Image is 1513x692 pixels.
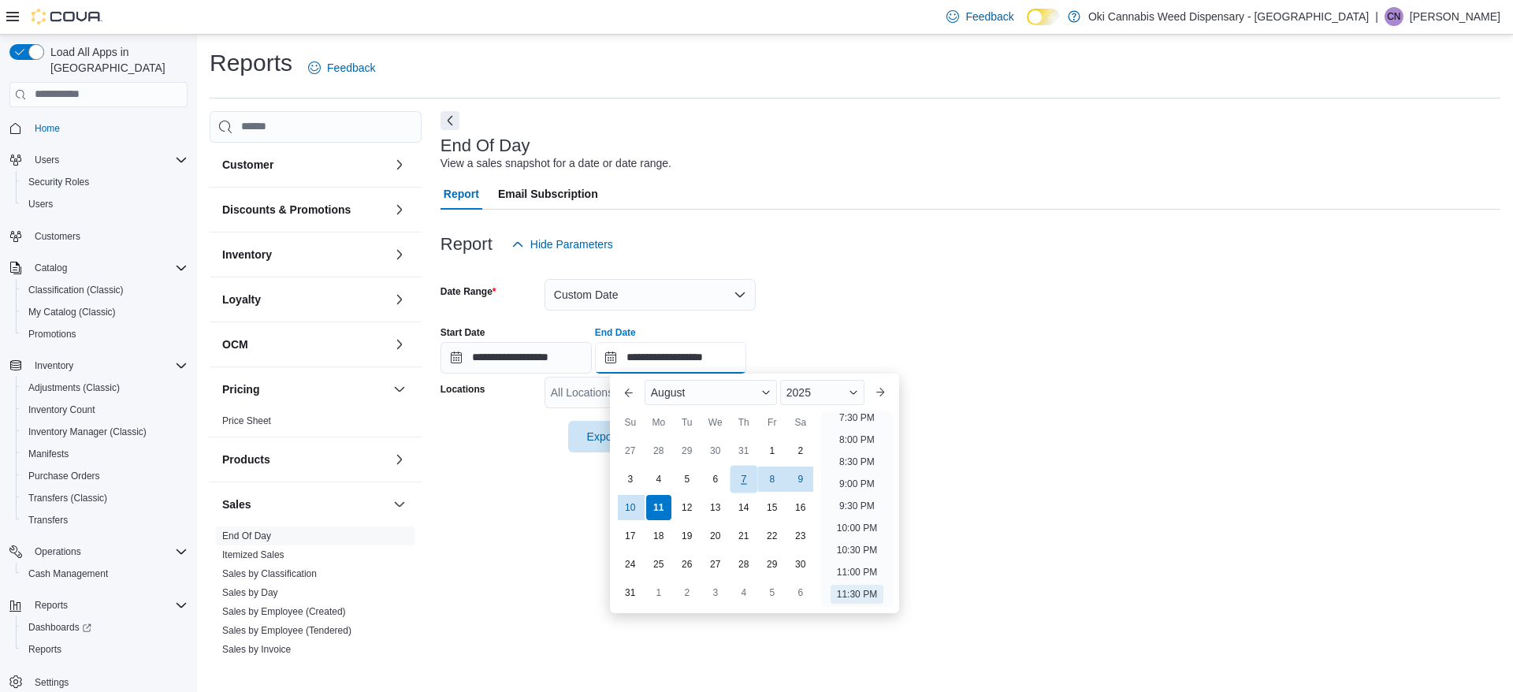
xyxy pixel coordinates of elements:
[28,119,66,138] a: Home
[222,202,387,218] button: Discounts & Promotions
[3,257,194,279] button: Catalog
[618,410,643,435] div: Su
[16,323,194,345] button: Promotions
[28,259,188,277] span: Catalog
[35,262,67,274] span: Catalog
[28,227,87,246] a: Customers
[731,580,756,605] div: day-4
[595,342,746,374] input: Press the down key to enter a popover containing a calendar. Press the escape key to close the po...
[22,564,114,583] a: Cash Management
[222,497,251,512] h3: Sales
[831,519,883,538] li: 10:00 PM
[222,292,387,307] button: Loyalty
[222,568,317,579] a: Sales by Classification
[731,495,756,520] div: day-14
[441,326,485,339] label: Start Date
[222,586,278,599] span: Sales by Day
[28,426,147,438] span: Inventory Manager (Classic)
[28,404,95,416] span: Inventory Count
[441,235,493,254] h3: Report
[1375,7,1378,26] p: |
[578,421,647,452] span: Export
[390,245,409,264] button: Inventory
[22,281,188,299] span: Classification (Classic)
[28,176,89,188] span: Security Roles
[731,552,756,577] div: day-28
[390,495,409,514] button: Sales
[16,509,194,531] button: Transfers
[3,225,194,247] button: Customers
[786,386,811,399] span: 2025
[831,541,883,560] li: 10:30 PM
[731,410,756,435] div: Th
[22,618,98,637] a: Dashboards
[22,640,68,659] a: Reports
[618,467,643,492] div: day-3
[28,673,75,692] a: Settings
[222,452,270,467] h3: Products
[22,325,188,344] span: Promotions
[16,193,194,215] button: Users
[22,467,106,486] a: Purchase Orders
[28,567,108,580] span: Cash Management
[390,200,409,219] button: Discounts & Promotions
[28,672,188,691] span: Settings
[730,465,757,493] div: day-7
[390,155,409,174] button: Customer
[16,638,194,660] button: Reports
[22,400,102,419] a: Inventory Count
[788,523,813,549] div: day-23
[222,644,291,655] a: Sales by Invoice
[16,616,194,638] a: Dashboards
[22,378,188,397] span: Adjustments (Classic)
[530,236,613,252] span: Hide Parameters
[28,118,188,138] span: Home
[222,292,261,307] h3: Loyalty
[646,438,671,463] div: day-28
[22,564,188,583] span: Cash Management
[618,495,643,520] div: day-10
[222,381,259,397] h3: Pricing
[3,594,194,616] button: Reports
[3,149,194,171] button: Users
[28,470,100,482] span: Purchase Orders
[703,523,728,549] div: day-20
[940,1,1020,32] a: Feedback
[675,495,700,520] div: day-12
[505,229,619,260] button: Hide Parameters
[16,421,194,443] button: Inventory Manager (Classic)
[16,465,194,487] button: Purchase Orders
[222,337,248,352] h3: OCM
[675,523,700,549] div: day-19
[965,9,1013,24] span: Feedback
[444,178,479,210] span: Report
[210,411,422,437] div: Pricing
[222,202,351,218] h3: Discounts & Promotions
[3,355,194,377] button: Inventory
[646,523,671,549] div: day-18
[28,151,188,169] span: Users
[28,151,65,169] button: Users
[22,640,188,659] span: Reports
[22,422,188,441] span: Inventory Manager (Classic)
[441,111,459,130] button: Next
[28,306,116,318] span: My Catalog (Classic)
[302,52,381,84] a: Feedback
[16,279,194,301] button: Classification (Classic)
[833,452,881,471] li: 8:30 PM
[390,335,409,354] button: OCM
[731,523,756,549] div: day-21
[222,643,291,656] span: Sales by Invoice
[222,605,346,618] span: Sales by Employee (Created)
[22,325,83,344] a: Promotions
[1027,9,1060,25] input: Dark Mode
[675,438,700,463] div: day-29
[703,580,728,605] div: day-3
[35,230,80,243] span: Customers
[35,599,68,612] span: Reports
[441,383,485,396] label: Locations
[545,279,756,311] button: Custom Date
[675,580,700,605] div: day-2
[222,530,271,542] span: End Of Day
[22,422,153,441] a: Inventory Manager (Classic)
